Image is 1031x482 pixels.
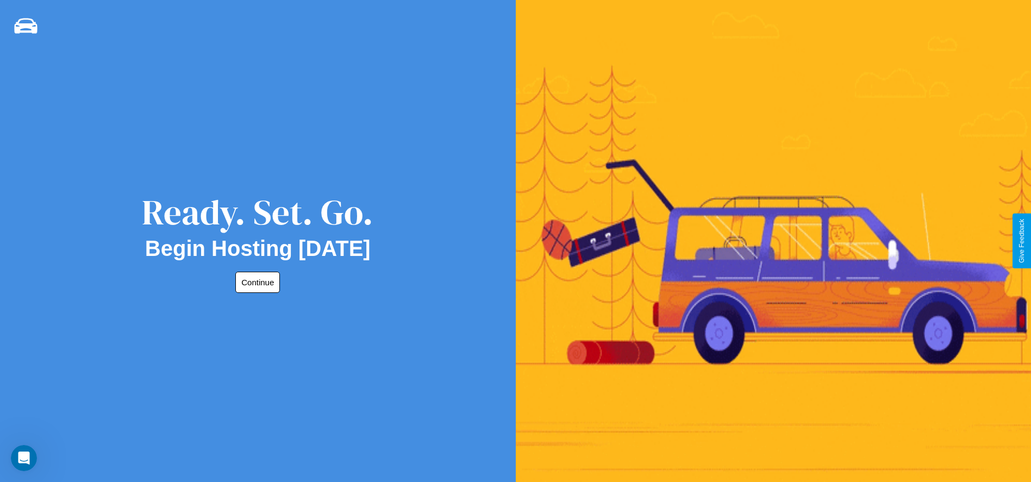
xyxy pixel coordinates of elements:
[235,272,280,293] button: Continue
[11,445,37,471] iframe: Intercom live chat
[142,188,373,236] div: Ready. Set. Go.
[1018,219,1026,263] div: Give Feedback
[145,236,371,261] h2: Begin Hosting [DATE]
